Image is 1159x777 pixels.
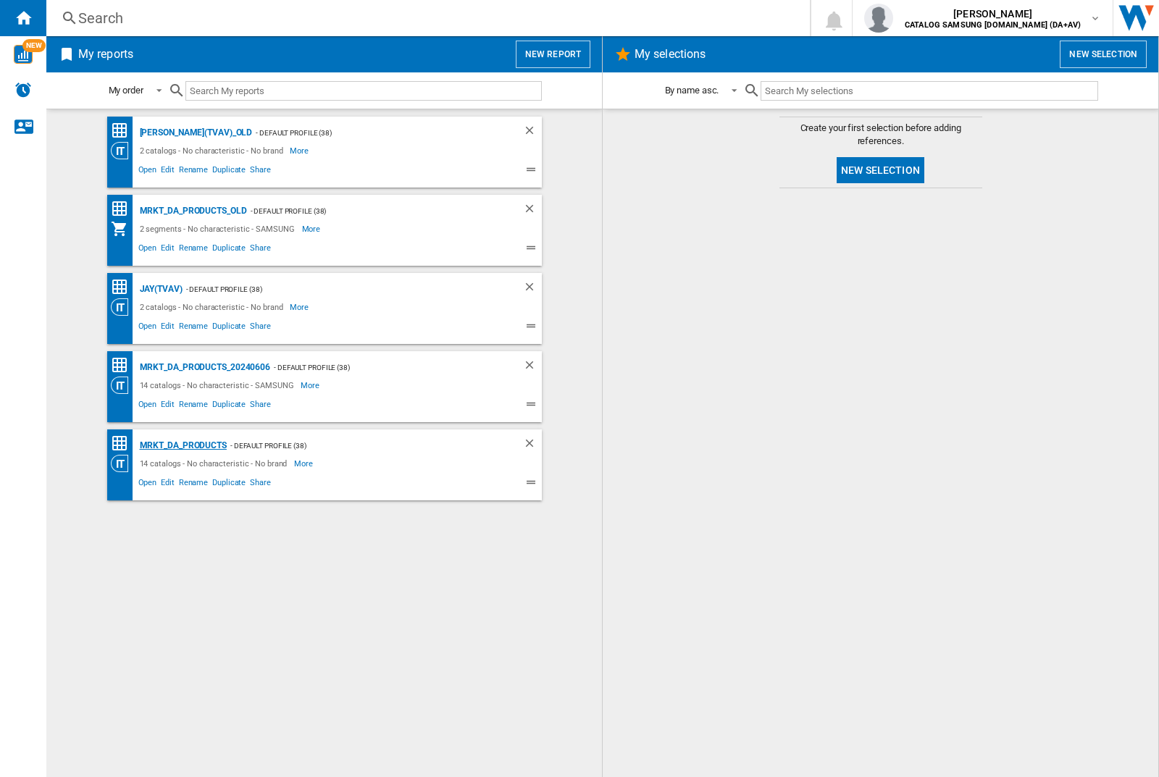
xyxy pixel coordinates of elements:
[290,298,311,316] span: More
[136,319,159,337] span: Open
[159,163,177,180] span: Edit
[183,280,494,298] div: - Default profile (38)
[177,319,210,337] span: Rename
[22,39,46,52] span: NEW
[78,8,772,28] div: Search
[837,157,924,183] button: New selection
[159,398,177,415] span: Edit
[111,200,136,218] div: Price Matrix
[75,41,136,68] h2: My reports
[136,437,227,455] div: MRKT_DA_PRODUCTS
[227,437,494,455] div: - Default profile (38)
[136,163,159,180] span: Open
[523,358,542,377] div: Delete
[905,7,1081,21] span: [PERSON_NAME]
[864,4,893,33] img: profile.jpg
[111,220,136,238] div: My Assortment
[523,280,542,298] div: Delete
[523,202,542,220] div: Delete
[248,241,273,259] span: Share
[14,81,32,98] img: alerts-logo.svg
[294,455,315,472] span: More
[177,163,210,180] span: Rename
[109,85,143,96] div: My order
[136,476,159,493] span: Open
[177,476,210,493] span: Rename
[136,398,159,415] span: Open
[632,41,708,68] h2: My selections
[247,202,494,220] div: - Default profile (38)
[177,398,210,415] span: Rename
[761,81,1097,101] input: Search My selections
[14,45,33,64] img: wise-card.svg
[1060,41,1147,68] button: New selection
[210,319,248,337] span: Duplicate
[302,220,323,238] span: More
[136,142,290,159] div: 2 catalogs - No characteristic - No brand
[270,358,493,377] div: - Default profile (38)
[111,356,136,374] div: Price Matrix
[905,20,1081,30] b: CATALOG SAMSUNG [DOMAIN_NAME] (DA+AV)
[111,278,136,296] div: Price Matrix
[136,455,295,472] div: 14 catalogs - No characteristic - No brand
[177,241,210,259] span: Rename
[301,377,322,394] span: More
[248,398,273,415] span: Share
[210,241,248,259] span: Duplicate
[111,434,136,453] div: Price Matrix
[111,122,136,140] div: Price Matrix
[136,220,302,238] div: 2 segments - No characteristic - SAMSUNG
[136,241,159,259] span: Open
[136,202,247,220] div: MRKT_DA_PRODUCTS_OLD
[111,455,136,472] div: Category View
[136,377,301,394] div: 14 catalogs - No characteristic - SAMSUNG
[159,476,177,493] span: Edit
[210,398,248,415] span: Duplicate
[159,241,177,259] span: Edit
[111,298,136,316] div: Category View
[248,476,273,493] span: Share
[136,358,271,377] div: MRKT_DA_PRODUCTS_20240606
[248,319,273,337] span: Share
[111,377,136,394] div: Category View
[290,142,311,159] span: More
[210,476,248,493] span: Duplicate
[185,81,542,101] input: Search My reports
[252,124,493,142] div: - Default profile (38)
[779,122,982,148] span: Create your first selection before adding references.
[159,319,177,337] span: Edit
[516,41,590,68] button: New report
[136,124,253,142] div: [PERSON_NAME](TVAV)_old
[248,163,273,180] span: Share
[523,124,542,142] div: Delete
[210,163,248,180] span: Duplicate
[136,298,290,316] div: 2 catalogs - No characteristic - No brand
[523,437,542,455] div: Delete
[111,142,136,159] div: Category View
[136,280,183,298] div: JAY(TVAV)
[665,85,719,96] div: By name asc.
